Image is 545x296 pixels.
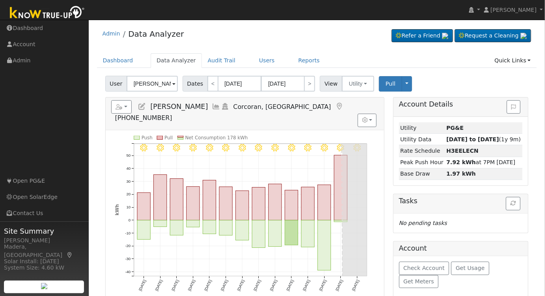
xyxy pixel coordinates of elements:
a: Audit Trail [202,53,241,68]
i: 8/09 - Clear [337,144,345,152]
text: [DATE] [269,279,278,292]
text: [DATE] [154,279,163,292]
rect: onclick="" [252,187,265,220]
button: Get Usage [451,262,489,275]
text: 0 [129,218,131,222]
text: kWh [114,204,120,215]
i: 8/02 - Clear [222,144,230,152]
button: Utility [342,76,374,92]
span: Get Usage [456,265,485,271]
button: Check Account [399,262,450,275]
img: retrieve [521,33,527,39]
a: Admin [103,30,120,37]
img: Know True-Up [6,4,89,22]
strong: P [446,148,479,154]
text: 50 [126,153,131,157]
rect: onclick="" [219,220,232,235]
rect: onclick="" [302,220,315,247]
rect: onclick="" [252,220,265,248]
td: Utility Data [399,134,445,145]
rect: onclick="" [236,191,249,220]
i: 8/06 - MostlyClear [288,144,295,152]
rect: onclick="" [203,220,216,234]
rect: onclick="" [219,187,232,220]
a: > [304,76,315,92]
rect: onclick="" [334,155,347,220]
text: -10 [125,231,131,235]
text: -20 [125,244,131,248]
a: Quick Links [489,53,537,68]
a: Map [335,103,344,111]
a: Request a Cleaning [455,29,531,43]
i: 7/30 - Clear [173,144,181,152]
td: at 7PM [DATE] [445,157,523,168]
td: Rate Schedule [399,145,445,157]
rect: onclick="" [203,180,216,221]
text: [DATE] [302,279,311,292]
div: Madera, [GEOGRAPHIC_DATA] [4,243,84,259]
span: [PERSON_NAME] [150,103,208,111]
i: 8/04 - Clear [255,144,263,152]
span: Check Account [403,265,445,271]
rect: onclick="" [285,190,298,220]
i: 8/01 - Clear [206,144,213,152]
rect: onclick="" [154,220,167,227]
text: 40 [126,166,131,170]
i: 8/03 - Clear [239,144,246,152]
text: Pull [164,135,173,141]
a: < [207,76,218,92]
a: Edit User (20978) [138,103,146,111]
img: retrieve [41,283,47,289]
rect: onclick="" [269,220,282,247]
text: [DATE] [351,279,360,292]
button: Pull [379,76,402,92]
text: [DATE] [138,279,147,292]
text: Push [142,135,153,141]
i: 8/08 - Clear [321,144,328,152]
text: Net Consumption 178 kWh [185,135,248,141]
a: Reports [293,53,326,68]
text: [DATE] [237,279,246,292]
a: Data Analyzer [151,53,202,68]
img: retrieve [442,33,448,39]
text: 20 [126,192,131,197]
span: Dates [183,76,208,92]
i: 7/28 - MostlyClear [140,144,147,152]
td: Peak Push Hour [399,157,445,168]
text: -30 [125,257,131,261]
span: Site Summary [4,226,84,236]
rect: onclick="" [269,184,282,220]
rect: onclick="" [137,220,150,240]
a: Refer a Friend [392,29,453,43]
a: Multi-Series Graph [212,103,221,111]
text: [DATE] [220,279,229,292]
a: Users [253,53,281,68]
rect: onclick="" [170,220,183,235]
div: System Size: 4.60 kW [4,264,84,272]
a: Dashboard [97,53,139,68]
text: [DATE] [319,279,328,292]
td: Base Draw [399,168,445,180]
text: [DATE] [187,279,196,292]
span: View [320,76,342,92]
strong: 1.97 kWh [446,170,476,177]
div: Solar Install: [DATE] [4,257,84,266]
span: Pull [386,81,396,87]
text: [DATE] [286,279,295,292]
text: [DATE] [335,279,344,292]
text: 30 [126,179,131,184]
a: Login As (last 06/01/2025 3:05:47 PM) [221,103,230,111]
input: Select a User [127,76,178,92]
i: 8/07 - MostlyClear [304,144,312,152]
rect: onclick="" [318,220,331,270]
rect: onclick="" [187,220,200,227]
td: Utility [399,122,445,134]
text: -40 [125,270,131,274]
rect: onclick="" [170,179,183,221]
rect: onclick="" [187,187,200,220]
a: Data Analyzer [128,29,184,39]
text: [DATE] [253,279,262,292]
text: [DATE] [171,279,180,292]
rect: onclick="" [236,220,249,240]
button: Get Meters [399,275,439,289]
